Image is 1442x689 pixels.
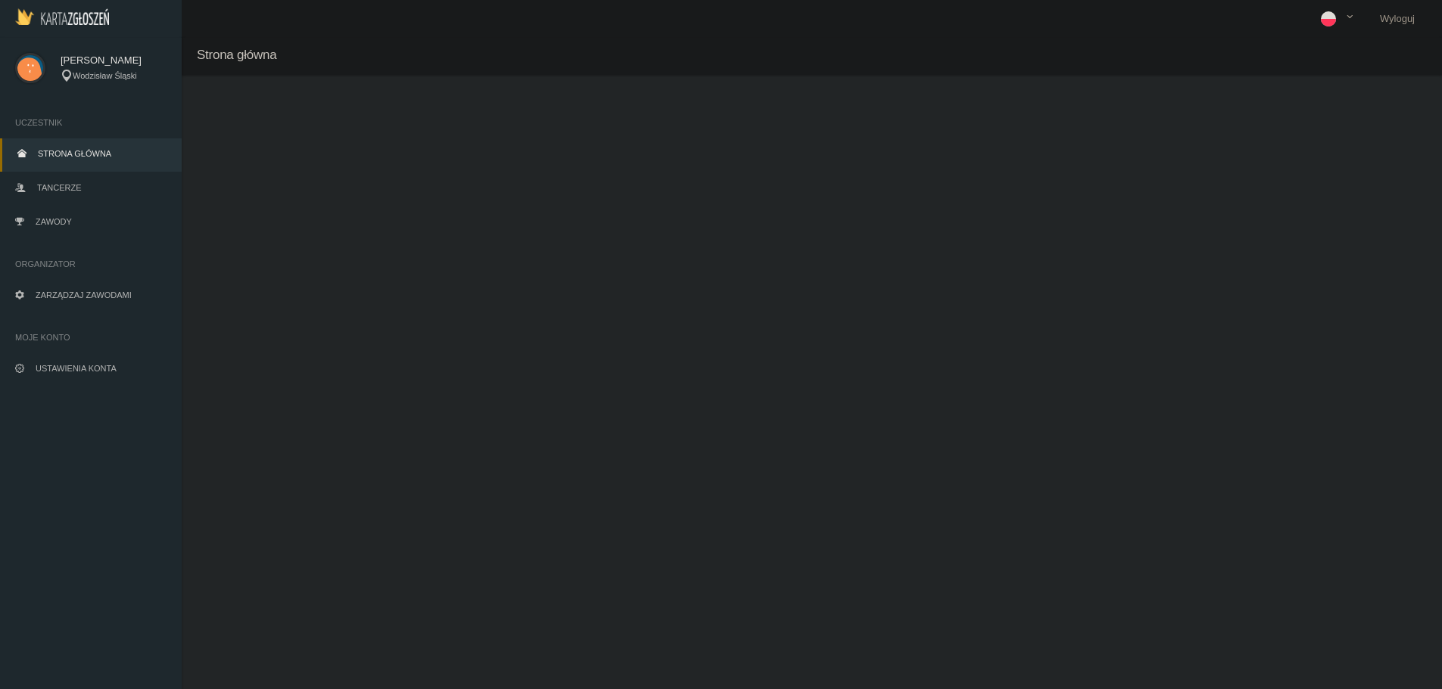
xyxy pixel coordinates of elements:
[36,217,72,226] span: Zawody
[197,48,276,62] span: Strona główna
[15,256,167,272] span: Organizator
[38,149,111,158] span: Strona główna
[15,53,45,83] img: svg
[15,330,167,345] span: Moje konto
[36,364,117,373] span: Ustawienia konta
[37,183,81,192] span: Tancerze
[36,290,132,299] span: Zarządzaj zawodami
[61,70,167,82] div: Wodzisław Śląski
[15,115,167,130] span: Uczestnik
[15,8,109,25] img: Logo
[61,53,167,68] span: [PERSON_NAME]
